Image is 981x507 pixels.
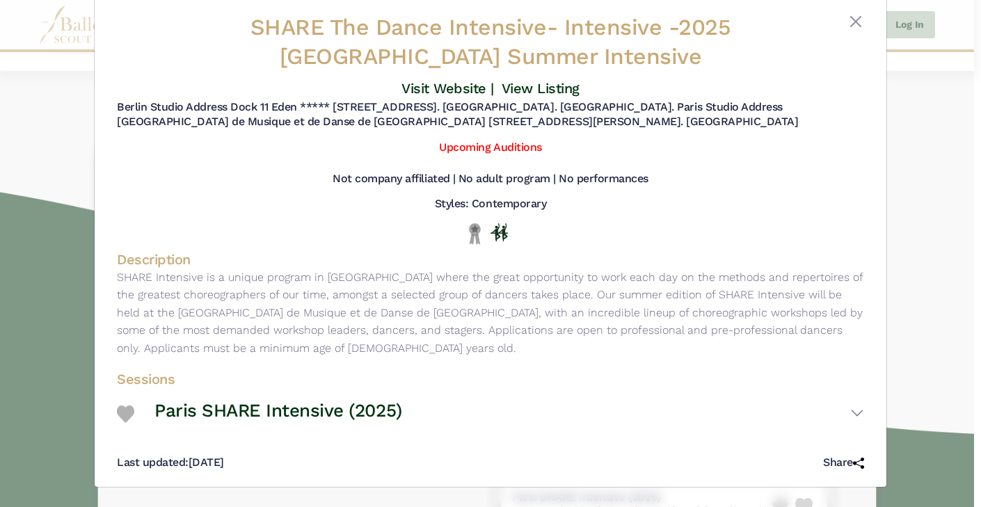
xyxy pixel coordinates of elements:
h5: Share [823,456,864,470]
h5: No performances [559,172,648,186]
img: Heart [117,405,134,423]
h5: Berlin Studio Address Dock 11 Eden ***** [STREET_ADDRESS]. [GEOGRAPHIC_DATA]. [GEOGRAPHIC_DATA]. ... [117,100,864,129]
span: Intensive - [564,14,679,40]
button: Paris SHARE Intensive (2025) [154,394,864,434]
button: Close [847,13,864,30]
h5: Styles: Contemporary [435,197,546,211]
a: Upcoming Auditions [439,140,541,154]
h4: Sessions [117,370,864,388]
h3: Paris SHARE Intensive (2025) [154,399,402,423]
img: In Person [490,223,508,241]
img: Local [466,223,484,244]
span: Last updated: [117,456,189,469]
h2: - 2025 [GEOGRAPHIC_DATA] Summer Intensive [179,13,801,71]
a: Visit Website | [401,80,494,97]
h4: Description [117,250,864,268]
p: SHARE Intensive is a unique program in [GEOGRAPHIC_DATA] where the great opportunity to work each... [117,268,864,357]
span: SHARE The Dance Intensive [250,14,547,40]
h5: Not company affiliated | [333,172,455,186]
h5: [DATE] [117,456,224,470]
a: View Listing [502,80,580,97]
h5: No adult program | [458,172,556,186]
